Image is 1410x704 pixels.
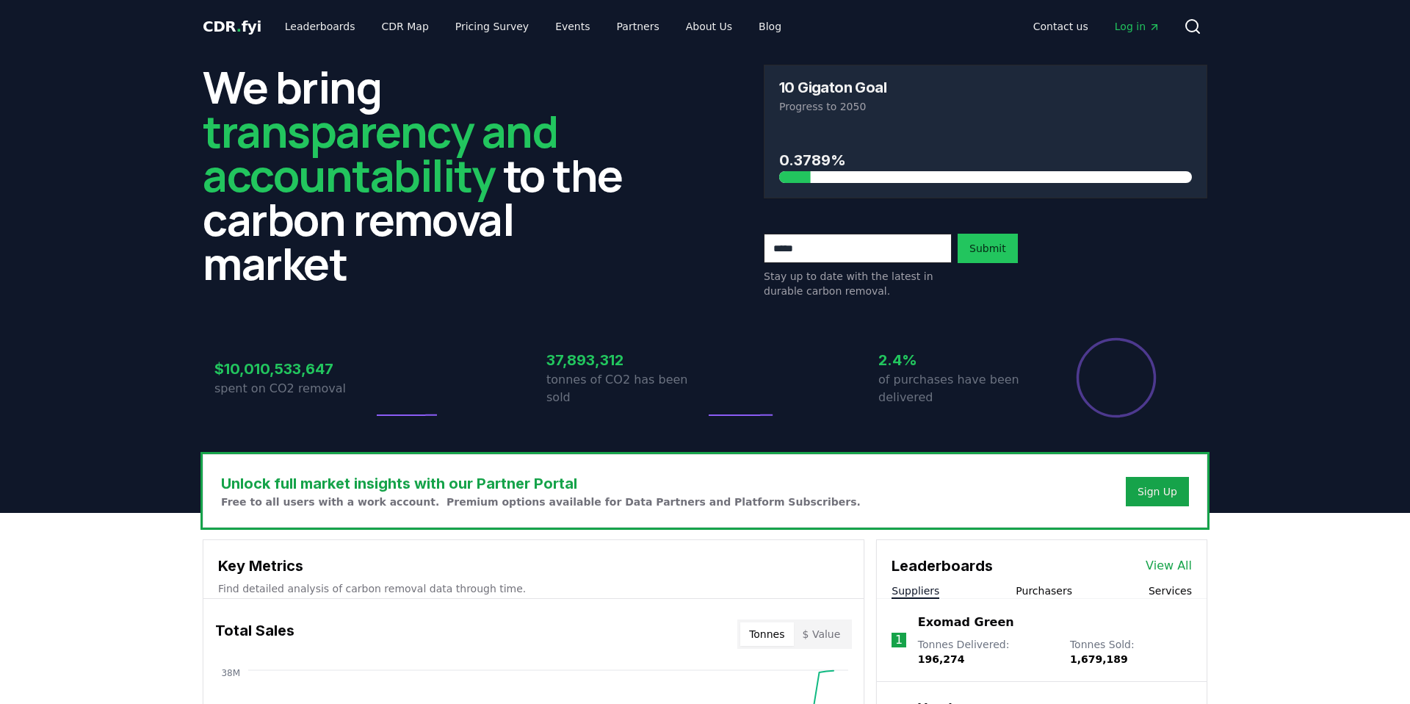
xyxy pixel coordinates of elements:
[221,668,240,678] tspan: 38M
[203,101,557,205] span: transparency and accountability
[203,65,646,285] h2: We bring to the carbon removal market
[1070,653,1128,665] span: 1,679,189
[214,358,373,380] h3: $10,010,533,647
[546,371,705,406] p: tonnes of CO2 has been sold
[543,13,601,40] a: Events
[370,13,441,40] a: CDR Map
[918,653,965,665] span: 196,274
[1103,13,1172,40] a: Log in
[764,269,952,298] p: Stay up to date with the latest in durable carbon removal.
[674,13,744,40] a: About Us
[218,555,849,577] h3: Key Metrics
[740,622,793,646] button: Tonnes
[273,13,793,40] nav: Main
[918,637,1055,667] p: Tonnes Delivered :
[779,80,886,95] h3: 10 Gigaton Goal
[273,13,367,40] a: Leaderboards
[1146,557,1192,575] a: View All
[221,473,861,495] h3: Unlock full market insights with our Partner Portal
[878,349,1037,371] h3: 2.4%
[1149,583,1192,598] button: Services
[918,614,1014,631] a: Exomad Green
[878,371,1037,406] p: of purchases have been delivered
[1022,13,1100,40] a: Contact us
[203,18,261,35] span: CDR fyi
[1115,19,1160,34] span: Log in
[794,622,850,646] button: $ Value
[1022,13,1172,40] nav: Main
[1016,583,1072,598] button: Purchasers
[779,149,1192,171] h3: 0.3789%
[1070,637,1192,667] p: Tonnes Sold :
[203,16,261,37] a: CDR.fyi
[892,555,993,577] h3: Leaderboards
[747,13,793,40] a: Blog
[958,234,1018,263] button: Submit
[221,495,861,509] p: Free to all users with a work account. Premium options available for Data Partners and Platform S...
[444,13,540,40] a: Pricing Survey
[779,99,1192,114] p: Progress to 2050
[892,583,939,598] button: Suppliers
[1075,337,1157,419] div: Percentage of sales delivered
[214,380,373,398] p: spent on CO2 removal
[215,619,294,649] h3: Total Sales
[1126,477,1189,506] button: Sign Up
[1138,484,1177,499] a: Sign Up
[546,349,705,371] h3: 37,893,312
[605,13,671,40] a: Partners
[236,18,242,35] span: .
[895,631,903,649] p: 1
[218,581,849,596] p: Find detailed analysis of carbon removal data through time.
